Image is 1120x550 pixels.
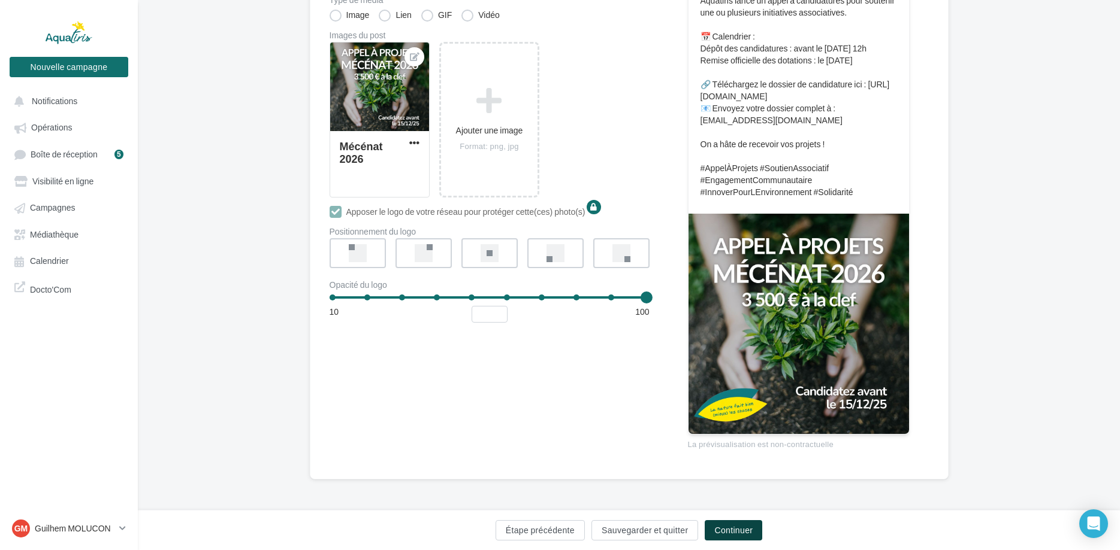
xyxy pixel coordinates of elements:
[330,31,650,39] div: Images du post
[705,520,762,540] button: Continuer
[114,150,123,159] div: 5
[7,276,131,300] a: Docto'Com
[10,57,128,77] button: Nouvelle campagne
[31,123,72,133] span: Opérations
[7,223,131,245] a: Médiathèque
[1079,509,1108,538] div: Open Intercom Messenger
[30,281,71,295] span: Docto'Com
[379,10,411,22] label: Lien
[7,170,131,192] a: Visibilité en ligne
[30,203,76,213] span: Campagnes
[635,306,649,318] div: 100
[31,149,98,159] span: Boîte de réception
[7,250,131,271] a: Calendrier
[591,520,698,540] button: Sauvegarder et quitter
[346,206,585,218] div: Apposer le logo de votre réseau pour protéger cette(ces) photo(s)
[7,143,131,165] a: Boîte de réception5
[30,229,79,239] span: Médiathèque
[330,281,650,289] div: Opacité du logo
[7,116,131,138] a: Opérations
[340,139,383,165] div: Mécénat 2026
[35,522,114,534] p: Guilhem MOLUCON
[10,517,128,540] a: GM Guilhem MOLUCON
[32,96,77,106] span: Notifications
[496,520,585,540] button: Étape précédente
[461,10,500,22] label: Vidéo
[330,10,370,22] label: Image
[421,10,452,22] label: GIF
[32,176,93,186] span: Visibilité en ligne
[30,256,69,266] span: Calendrier
[688,434,910,450] div: La prévisualisation est non-contractuelle
[7,196,131,218] a: Campagnes
[330,306,339,318] div: 10
[14,522,28,534] span: GM
[330,227,650,236] div: Positionnement du logo
[7,90,126,111] button: Notifications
